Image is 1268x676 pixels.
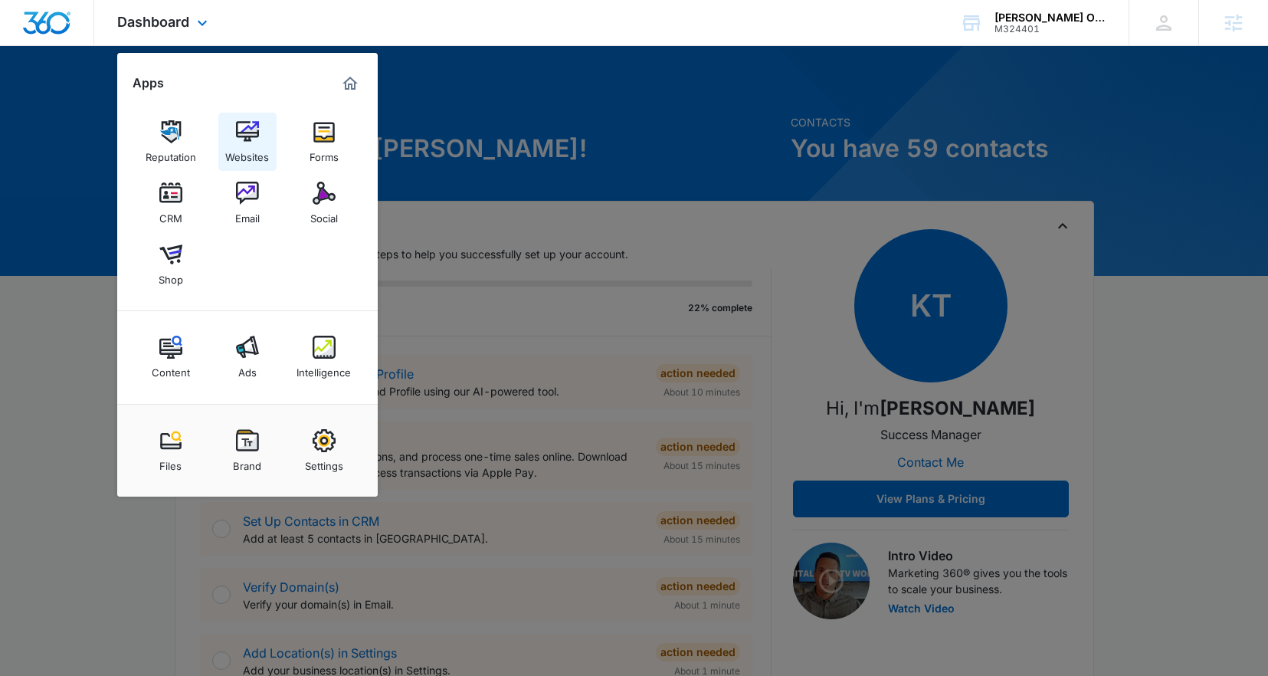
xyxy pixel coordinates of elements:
[295,174,353,232] a: Social
[133,76,164,90] h2: Apps
[994,24,1106,34] div: account id
[159,266,183,286] div: Shop
[146,143,196,163] div: Reputation
[295,328,353,386] a: Intelligence
[295,422,353,480] a: Settings
[117,14,189,30] span: Dashboard
[159,452,182,472] div: Files
[142,422,200,480] a: Files
[235,205,260,225] div: Email
[310,143,339,163] div: Forms
[310,205,338,225] div: Social
[142,328,200,386] a: Content
[338,71,362,96] a: Marketing 360® Dashboard
[994,11,1106,24] div: account name
[218,113,277,171] a: Websites
[233,452,261,472] div: Brand
[238,359,257,379] div: Ads
[142,235,200,294] a: Shop
[225,143,269,163] div: Websites
[218,422,277,480] a: Brand
[142,174,200,232] a: CRM
[218,328,277,386] a: Ads
[295,113,353,171] a: Forms
[159,205,182,225] div: CRM
[142,113,200,171] a: Reputation
[152,359,190,379] div: Content
[297,359,351,379] div: Intelligence
[305,452,343,472] div: Settings
[218,174,277,232] a: Email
